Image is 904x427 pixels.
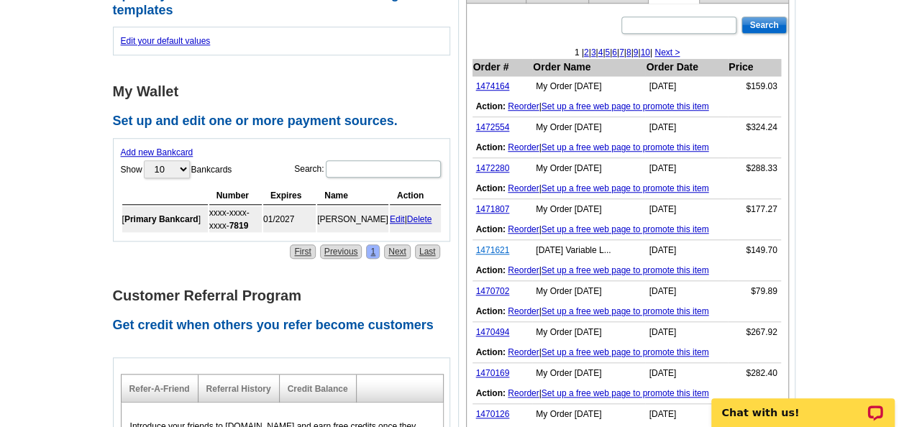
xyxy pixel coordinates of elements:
[619,47,624,58] a: 7
[229,221,249,231] strong: 7819
[415,244,440,259] a: Last
[209,206,262,232] td: xxxx-xxxx-xxxx-
[532,404,645,425] td: My Order [DATE]
[113,288,458,303] h1: Customer Referral Program
[702,382,904,427] iframe: LiveChat chat widget
[626,47,631,58] a: 8
[645,76,728,97] td: [DATE]
[508,388,539,398] a: Reorder
[320,244,362,259] a: Previous
[366,244,380,259] a: 1
[532,281,645,302] td: My Order [DATE]
[209,187,262,205] th: Number
[645,117,728,138] td: [DATE]
[317,187,388,205] th: Name
[317,206,388,232] td: [PERSON_NAME]
[129,384,190,394] a: Refer-A-Friend
[640,47,649,58] a: 10
[728,76,781,97] td: $159.03
[472,301,781,322] td: |
[508,101,539,111] a: Reorder
[288,384,348,394] a: Credit Balance
[476,142,506,152] b: Action:
[612,47,617,58] a: 6
[476,101,506,111] b: Action:
[476,183,506,193] b: Action:
[634,47,639,58] a: 9
[476,245,510,255] a: 1471621
[472,342,781,363] td: |
[532,117,645,138] td: My Order [DATE]
[263,206,316,232] td: 01/2027
[144,160,190,178] select: ShowBankcards
[472,383,781,404] td: |
[476,388,506,398] b: Action:
[728,117,781,138] td: $324.24
[476,122,510,132] a: 1472554
[591,47,596,58] a: 3
[472,137,781,158] td: |
[536,245,611,255] span: July 17th 2025 Variable Letter
[121,147,193,157] a: Add new Bankcard
[728,199,781,220] td: $177.27
[508,142,539,152] a: Reorder
[598,47,603,58] a: 4
[542,183,709,193] a: Set up a free web page to promote this item
[476,81,510,91] a: 1474164
[508,306,539,316] a: Reorder
[532,322,645,343] td: My Order [DATE]
[542,101,709,111] a: Set up a free web page to promote this item
[263,187,316,205] th: Expires
[390,206,441,232] td: |
[508,265,539,275] a: Reorder
[654,47,680,58] a: Next >
[476,347,506,357] b: Action:
[645,199,728,220] td: [DATE]
[728,59,781,76] th: Price
[532,363,645,384] td: My Order [DATE]
[508,224,539,234] a: Reorder
[532,158,645,179] td: My Order [DATE]
[542,347,709,357] a: Set up a free web page to promote this item
[476,224,506,234] b: Action:
[294,159,442,179] label: Search:
[407,214,432,224] a: Delete
[542,142,709,152] a: Set up a free web page to promote this item
[532,76,645,97] td: My Order [DATE]
[390,214,405,224] a: Edit
[542,306,709,316] a: Set up a free web page to promote this item
[472,96,781,117] td: |
[645,240,728,261] td: [DATE]
[476,306,506,316] b: Action:
[645,404,728,425] td: [DATE]
[476,409,510,419] a: 1470126
[741,17,786,34] input: Search
[584,47,589,58] a: 2
[326,160,441,178] input: Search:
[645,363,728,384] td: [DATE]
[605,47,610,58] a: 5
[467,46,788,59] div: 1 | | | | | | | | | |
[476,286,510,296] a: 1470702
[508,347,539,357] a: Reorder
[384,244,411,259] a: Next
[476,368,510,378] a: 1470169
[645,281,728,302] td: [DATE]
[113,114,458,129] h2: Set up and edit one or more payment sources.
[542,388,709,398] a: Set up a free web page to promote this item
[206,384,271,394] a: Referral History
[476,327,510,337] a: 1470494
[728,281,781,302] td: $79.89
[472,178,781,199] td: |
[472,59,533,76] th: Order #
[121,36,211,46] a: Edit your default values
[728,363,781,384] td: $282.40
[476,265,506,275] b: Action:
[532,199,645,220] td: My Order [DATE]
[645,158,728,179] td: [DATE]
[728,240,781,261] td: $149.70
[508,183,539,193] a: Reorder
[113,318,458,334] h2: Get credit when others you refer become customers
